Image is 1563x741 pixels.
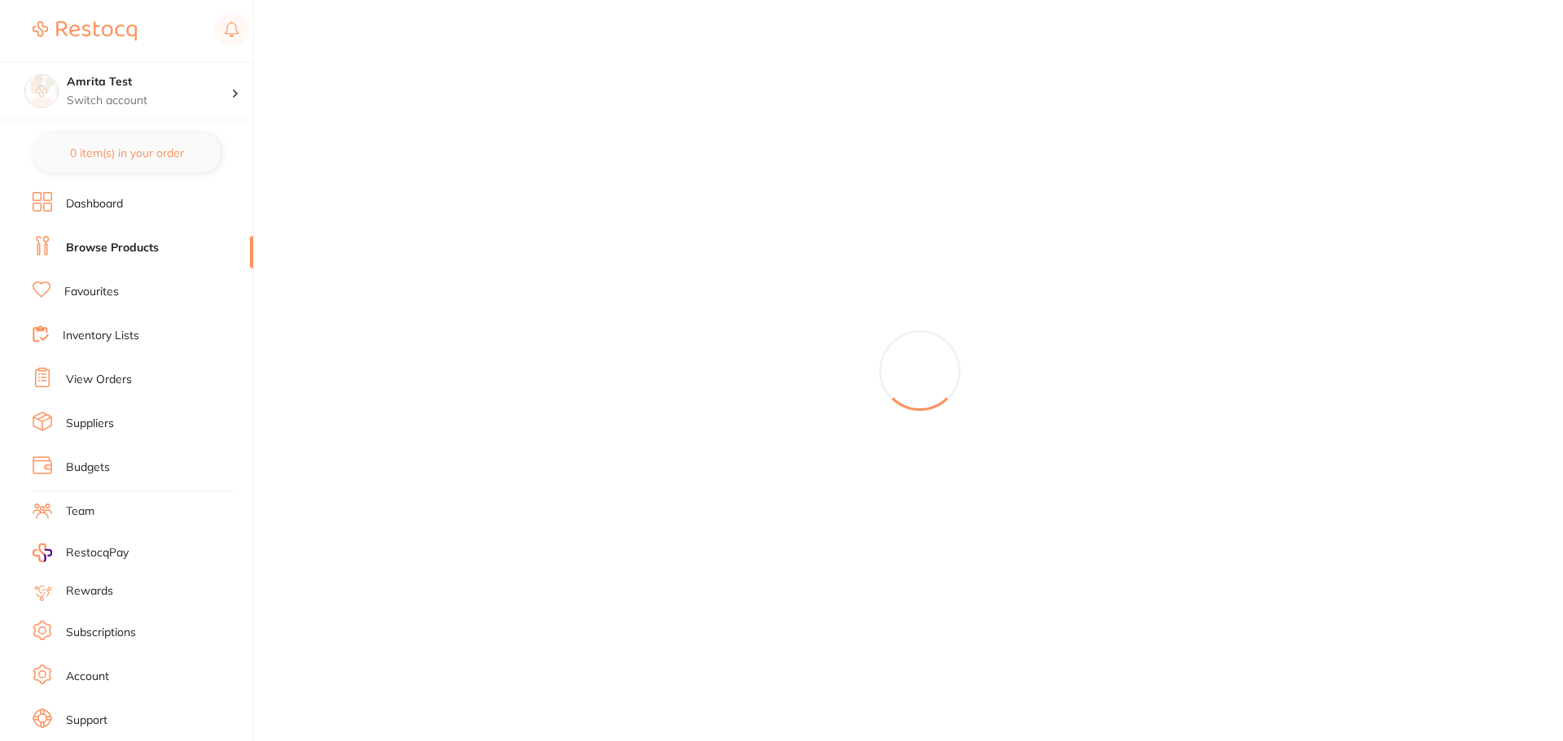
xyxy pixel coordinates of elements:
[33,133,221,172] button: 0 item(s) in your order
[33,621,253,665] a: Subscriptions
[33,543,129,562] a: RestocqPay
[66,372,132,388] a: View Orders
[66,545,129,561] span: RestocqPay
[66,196,123,212] a: Dashboard
[33,192,253,236] a: Dashboard
[25,75,58,107] img: Amrita Test
[33,412,253,455] a: Suppliers
[33,499,253,543] a: Team
[66,713,107,729] a: Support
[33,665,253,708] a: Account
[33,543,52,562] img: RestocqPay
[66,240,159,256] a: Browse Products
[33,21,137,41] img: Restocq Logo
[33,236,253,280] a: Browse Products
[66,503,94,520] a: Team
[66,416,114,432] a: Suppliers
[64,284,119,300] a: Favourites
[67,74,231,90] h4: Amrita Test
[33,280,253,324] a: Favourites
[33,455,253,499] a: Budgets
[66,669,109,685] a: Account
[67,93,231,109] p: Switch account
[66,460,110,476] a: Budgets
[66,583,113,599] a: Rewards
[33,324,253,368] a: Inventory Lists
[33,368,253,412] a: View Orders
[66,625,136,641] a: Subscriptions
[63,328,139,344] a: Inventory Lists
